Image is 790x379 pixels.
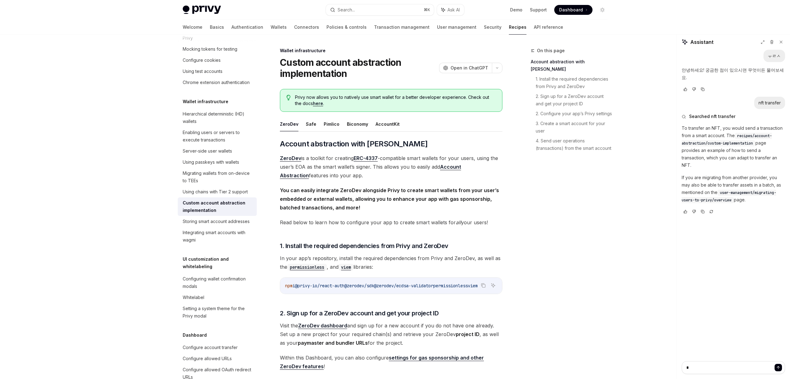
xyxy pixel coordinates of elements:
[295,283,344,288] span: @privy-io/react-auth
[682,66,785,81] p: 안녕하세요! 궁금한 점이 있으시면 무엇이든 물어보세요.
[424,7,430,12] span: ⌘ K
[183,294,204,301] div: Whitelabel
[183,229,253,244] div: Integrating smart accounts with wagmi
[451,65,488,71] span: Open in ChatGPT
[682,113,785,120] button: Searched nft transfer
[280,187,499,211] strong: You can easily integrate ZeroDev alongside Privy to create smart wallets from your user’s embedde...
[178,55,257,66] a: Configure cookies
[437,20,476,35] a: User management
[231,20,263,35] a: Authentication
[280,242,448,250] span: 1. Install the required dependencies from Privy and ZeroDev
[183,344,238,351] div: Configure account transfer
[537,47,565,54] span: On this page
[468,283,478,288] span: viem
[280,218,502,227] span: Read below to learn how to configure your app to create smart wallets for your users!
[484,20,501,35] a: Security
[437,4,464,15] button: Ask AI
[280,139,427,149] span: Account abstraction with [PERSON_NAME]
[286,95,291,100] svg: Tip
[554,5,592,15] a: Dashboard
[183,79,250,86] div: Chrome extension authentication
[456,331,480,337] strong: project ID
[280,353,502,371] span: Within this Dashboard, you can also configure !
[294,20,319,35] a: Connectors
[339,264,353,270] a: viem
[183,218,250,225] div: Storing smart account addresses
[183,355,232,362] div: Configure allowed URLs
[183,188,248,196] div: Using chains with Tier 2 support
[178,216,257,227] a: Storing smart account addresses
[178,145,257,157] a: Server-side user wallets
[287,264,327,270] a: permissionless
[374,283,433,288] span: @zerodev/ecdsa-validator
[489,281,497,289] button: Ask AI
[376,117,400,131] button: AccountKit
[559,7,583,13] span: Dashboard
[178,342,257,353] a: Configure account transfer
[293,283,295,288] span: i
[183,305,253,320] div: Setting a system theme for the Privy modal
[531,57,612,74] a: Account abstraction with [PERSON_NAME]
[306,117,316,131] button: Safe
[178,227,257,246] a: Integrating smart accounts with wagmi
[479,281,487,289] button: Copy the contents from the code block
[324,117,339,131] button: Pimlico
[439,63,492,73] button: Open in ChatGPT
[295,94,496,107] span: Privy now allows you to natively use smart wallet for a better developer experience. Check out th...
[183,6,221,14] img: light logo
[682,124,785,169] p: To transfer an NFT, you would send a transaction from a smart account. The page provides an examp...
[344,283,374,288] span: @zerodev/sdk
[178,186,257,197] a: Using chains with Tier 2 support
[210,20,224,35] a: Basics
[536,74,612,91] a: 1. Install the required dependencies from Privy and ZeroDev
[690,38,713,46] span: Assistant
[298,340,368,346] strong: paymaster and bundler URLs
[183,129,253,144] div: Enabling users or servers to execute transactions
[183,110,253,125] div: Hierarchical deterministic (HD) wallets
[354,155,378,162] a: ERC-4337
[178,292,257,303] a: Whitelabel
[597,5,607,15] button: Toggle dark mode
[183,57,221,64] div: Configure cookies
[313,101,323,106] a: here
[536,119,612,136] a: 3. Create a smart account for your user
[768,53,781,59] div: ㅜㄹㅅ
[280,57,437,79] h1: Custom account abstraction implementation
[178,108,257,127] a: Hierarchical deterministic (HD) wallets
[280,117,298,131] button: ZeroDev
[183,147,232,155] div: Server-side user wallets
[178,303,257,322] a: Setting a system theme for the Privy modal
[456,219,461,225] em: all
[178,44,257,55] a: Mocking tokens for testing
[183,255,257,270] h5: UI customization and whitelabeling
[178,157,257,168] a: Using passkeys with wallets
[689,113,735,120] span: Searched nft transfer
[775,364,782,371] button: Send message
[347,117,368,131] button: Biconomy
[271,20,287,35] a: Wallets
[509,20,526,35] a: Recipes
[682,190,776,203] span: user-management/migrating-users-to-privy/overview
[178,127,257,145] a: Enabling users or servers to execute transactions
[433,283,468,288] span: permissionless
[178,353,257,364] a: Configure allowed URLs
[280,48,502,54] div: Wallet infrastructure
[183,68,222,75] div: Using test accounts
[326,20,367,35] a: Policies & controls
[536,91,612,109] a: 2. Sign up for a ZeroDev account and get your project ID
[536,109,612,119] a: 2. Configure your app’s Privy settings
[178,77,257,88] a: Chrome extension authentication
[183,158,239,166] div: Using passkeys with wallets
[183,275,253,290] div: Configuring wallet confirmation modals
[326,4,434,15] button: Search...⌘K
[682,174,785,204] p: If you are migrating from another provider, you may also be able to transfer assets in a batch, a...
[510,7,522,13] a: Demo
[285,283,293,288] span: npm
[447,7,460,13] span: Ask AI
[183,199,253,214] div: Custom account abstraction implementation
[534,20,563,35] a: API reference
[530,7,547,13] a: Support
[183,45,237,53] div: Mocking tokens for testing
